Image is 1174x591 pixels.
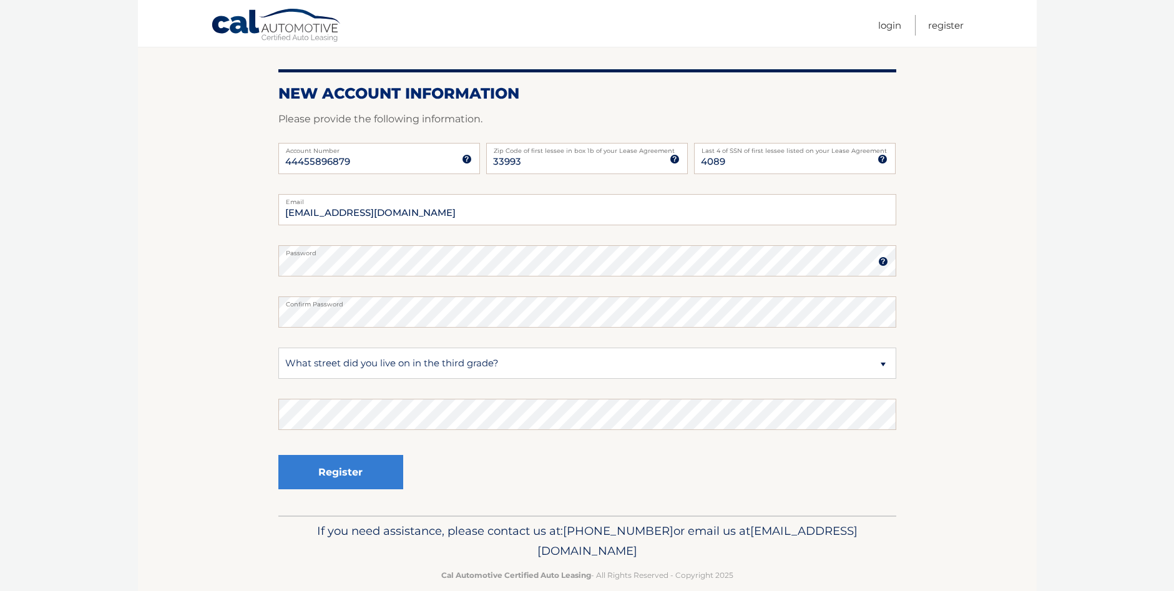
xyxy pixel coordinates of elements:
[486,143,688,153] label: Zip Code of first lessee in box 1b of your Lease Agreement
[441,570,591,580] strong: Cal Automotive Certified Auto Leasing
[694,143,896,153] label: Last 4 of SSN of first lessee listed on your Lease Agreement
[694,143,896,174] input: SSN or EIN (last 4 digits only)
[278,296,896,306] label: Confirm Password
[928,15,964,36] a: Register
[486,143,688,174] input: Zip Code
[278,245,896,255] label: Password
[878,256,888,266] img: tooltip.svg
[462,154,472,164] img: tooltip.svg
[278,194,896,225] input: Email
[537,524,858,558] span: [EMAIL_ADDRESS][DOMAIN_NAME]
[286,569,888,582] p: - All Rights Reserved - Copyright 2025
[278,84,896,103] h2: New Account Information
[278,143,480,174] input: Account Number
[878,154,888,164] img: tooltip.svg
[278,143,480,153] label: Account Number
[278,455,403,489] button: Register
[211,8,342,44] a: Cal Automotive
[286,521,888,561] p: If you need assistance, please contact us at: or email us at
[878,15,901,36] a: Login
[278,110,896,128] p: Please provide the following information.
[563,524,673,538] span: [PHONE_NUMBER]
[278,194,896,204] label: Email
[670,154,680,164] img: tooltip.svg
